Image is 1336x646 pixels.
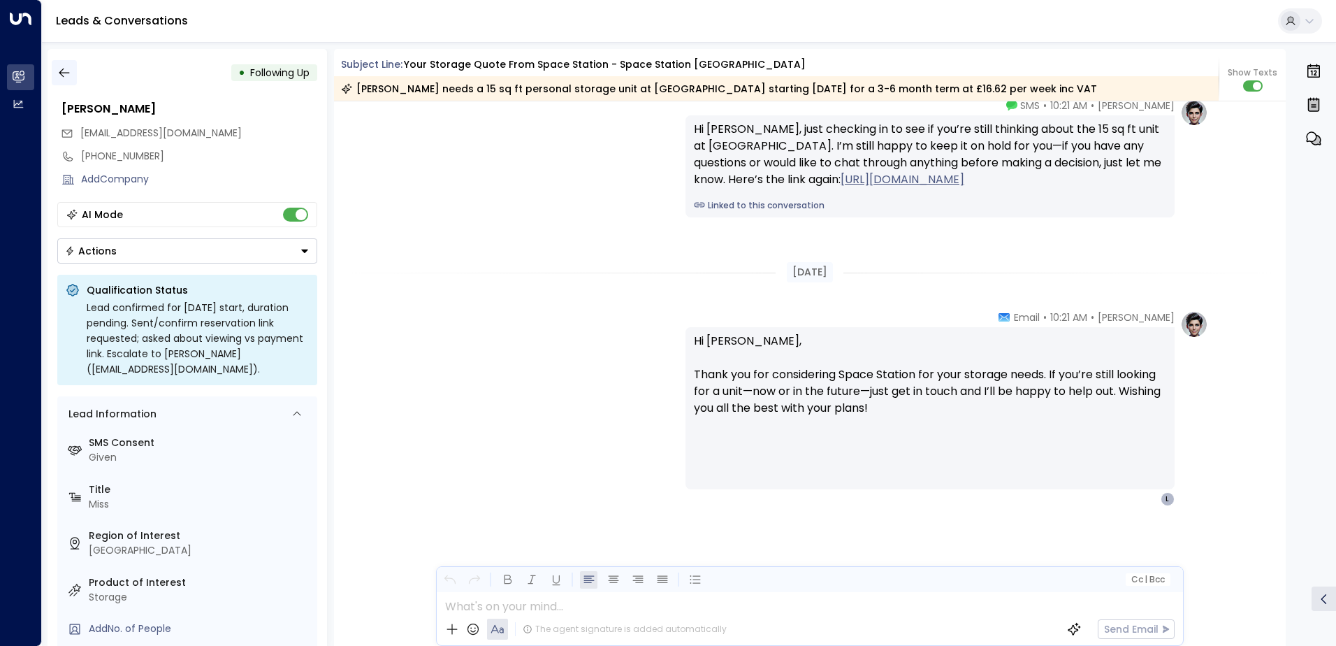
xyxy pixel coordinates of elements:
div: Storage [89,590,312,605]
div: Actions [65,245,117,257]
div: [PERSON_NAME] needs a 15 sq ft personal storage unit at [GEOGRAPHIC_DATA] starting [DATE] for a 3... [341,82,1097,96]
span: Following Up [250,66,310,80]
span: Subject Line: [341,57,402,71]
div: AddNo. of People [89,622,312,636]
img: profile-logo.png [1180,310,1208,338]
div: Miss [89,497,312,512]
span: Email [1014,310,1040,324]
div: [GEOGRAPHIC_DATA] [89,543,312,558]
span: Cc Bcc [1131,575,1164,584]
div: • [238,60,245,85]
span: | [1145,575,1147,584]
div: Lead Information [64,407,157,422]
label: Region of Interest [89,529,312,543]
img: profile-logo.png [1180,99,1208,127]
label: SMS Consent [89,436,312,450]
button: Undo [441,571,458,589]
span: Show Texts [1228,66,1277,79]
div: The agent signature is added automatically [523,623,727,636]
div: [PERSON_NAME] [61,101,317,117]
div: L [1161,492,1175,506]
span: [PERSON_NAME] [1098,99,1175,113]
span: [PERSON_NAME] [1098,310,1175,324]
span: • [1043,310,1047,324]
span: lulumunsakaa@gmail.com [80,126,242,141]
span: 10:21 AM [1050,310,1087,324]
button: Redo [465,571,483,589]
div: Given [89,450,312,465]
span: SMS [1020,99,1040,113]
span: 10:21 AM [1050,99,1087,113]
div: Button group with a nested menu [57,238,317,264]
a: [URL][DOMAIN_NAME] [841,171,964,188]
button: Cc|Bcc [1125,573,1170,587]
div: AddCompany [81,172,317,187]
span: • [1043,99,1047,113]
p: Hi [PERSON_NAME], Thank you for considering Space Station for your storage needs. If you’re still... [694,333,1166,433]
label: Title [89,482,312,497]
span: • [1091,99,1094,113]
div: Hi [PERSON_NAME], just checking in to see if you’re still thinking about the 15 sq ft unit at [GE... [694,121,1166,188]
span: [EMAIL_ADDRESS][DOMAIN_NAME] [80,126,242,140]
div: [DATE] [787,262,833,282]
p: Qualification Status [87,283,309,297]
div: Lead confirmed for [DATE] start, duration pending. Sent/confirm reservation link requested; asked... [87,300,309,377]
label: Product of Interest [89,575,312,590]
a: Linked to this conversation [694,199,1166,212]
a: Leads & Conversations [56,13,188,29]
button: Actions [57,238,317,264]
div: AI Mode [82,208,123,222]
div: [PHONE_NUMBER] [81,149,317,164]
div: Your storage quote from Space Station - Space Station [GEOGRAPHIC_DATA] [404,57,806,72]
span: • [1091,310,1094,324]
